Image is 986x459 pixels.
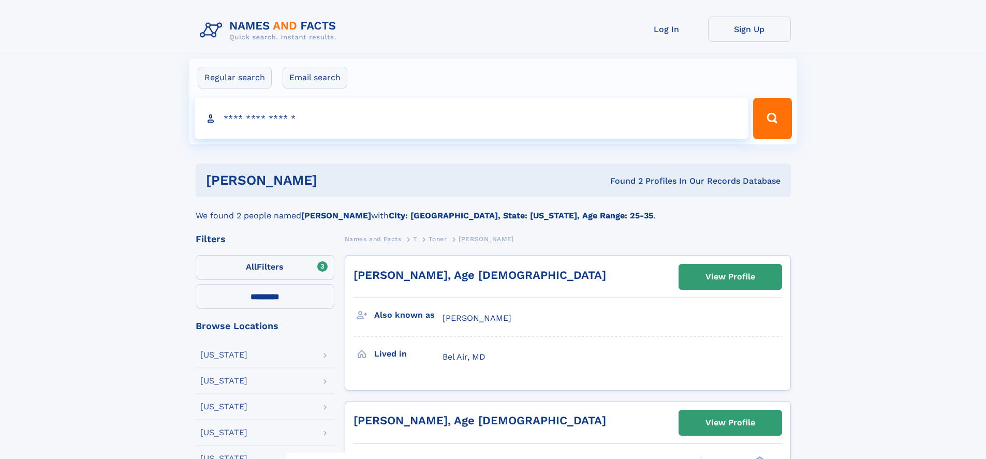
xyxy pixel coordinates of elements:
[429,235,447,243] span: Toner
[413,235,417,243] span: T
[206,174,464,187] h1: [PERSON_NAME]
[459,235,514,243] span: [PERSON_NAME]
[196,234,334,244] div: Filters
[196,17,345,45] img: Logo Names and Facts
[753,98,791,139] button: Search Button
[301,211,371,220] b: [PERSON_NAME]
[443,313,511,323] span: [PERSON_NAME]
[354,269,606,282] a: [PERSON_NAME], Age [DEMOGRAPHIC_DATA]
[196,321,334,331] div: Browse Locations
[443,352,485,362] span: Bel Air, MD
[283,67,347,88] label: Email search
[705,411,755,435] div: View Profile
[708,17,791,42] a: Sign Up
[200,351,247,359] div: [US_STATE]
[200,377,247,385] div: [US_STATE]
[200,403,247,411] div: [US_STATE]
[246,262,257,272] span: All
[198,67,272,88] label: Regular search
[679,410,782,435] a: View Profile
[354,414,606,427] a: [PERSON_NAME], Age [DEMOGRAPHIC_DATA]
[705,265,755,289] div: View Profile
[196,197,791,222] div: We found 2 people named with .
[200,428,247,437] div: [US_STATE]
[464,175,781,187] div: Found 2 Profiles In Our Records Database
[429,232,447,245] a: Toner
[389,211,653,220] b: City: [GEOGRAPHIC_DATA], State: [US_STATE], Age Range: 25-35
[196,255,334,280] label: Filters
[345,232,402,245] a: Names and Facts
[625,17,708,42] a: Log In
[374,306,443,324] h3: Also known as
[679,264,782,289] a: View Profile
[374,345,443,363] h3: Lived in
[195,98,749,139] input: search input
[413,232,417,245] a: T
